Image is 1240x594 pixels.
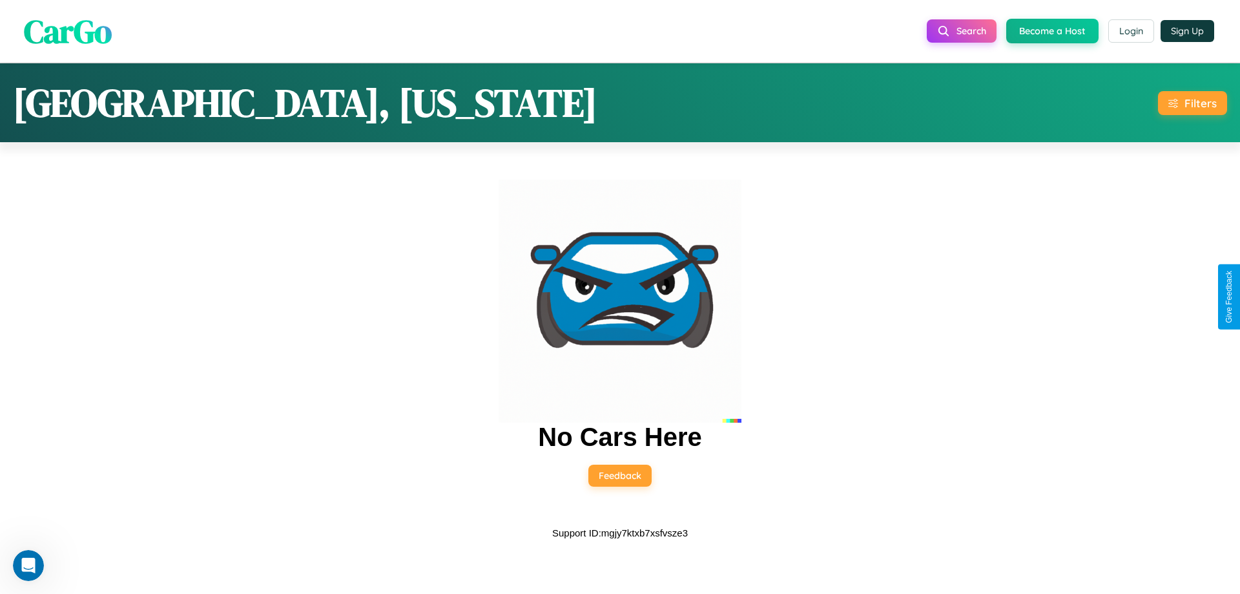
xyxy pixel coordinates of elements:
button: Sign Up [1161,20,1214,42]
button: Filters [1158,91,1227,115]
h2: No Cars Here [538,423,701,452]
button: Search [927,19,997,43]
div: Filters [1184,96,1217,110]
span: CarGo [24,8,112,53]
p: Support ID: mgjy7ktxb7xsfvsze3 [552,524,688,542]
span: Search [956,25,986,37]
div: Give Feedback [1224,271,1234,323]
button: Become a Host [1006,19,1099,43]
button: Login [1108,19,1154,43]
img: car [499,180,741,423]
button: Feedback [588,465,652,487]
h1: [GEOGRAPHIC_DATA], [US_STATE] [13,76,597,129]
iframe: Intercom live chat [13,550,44,581]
